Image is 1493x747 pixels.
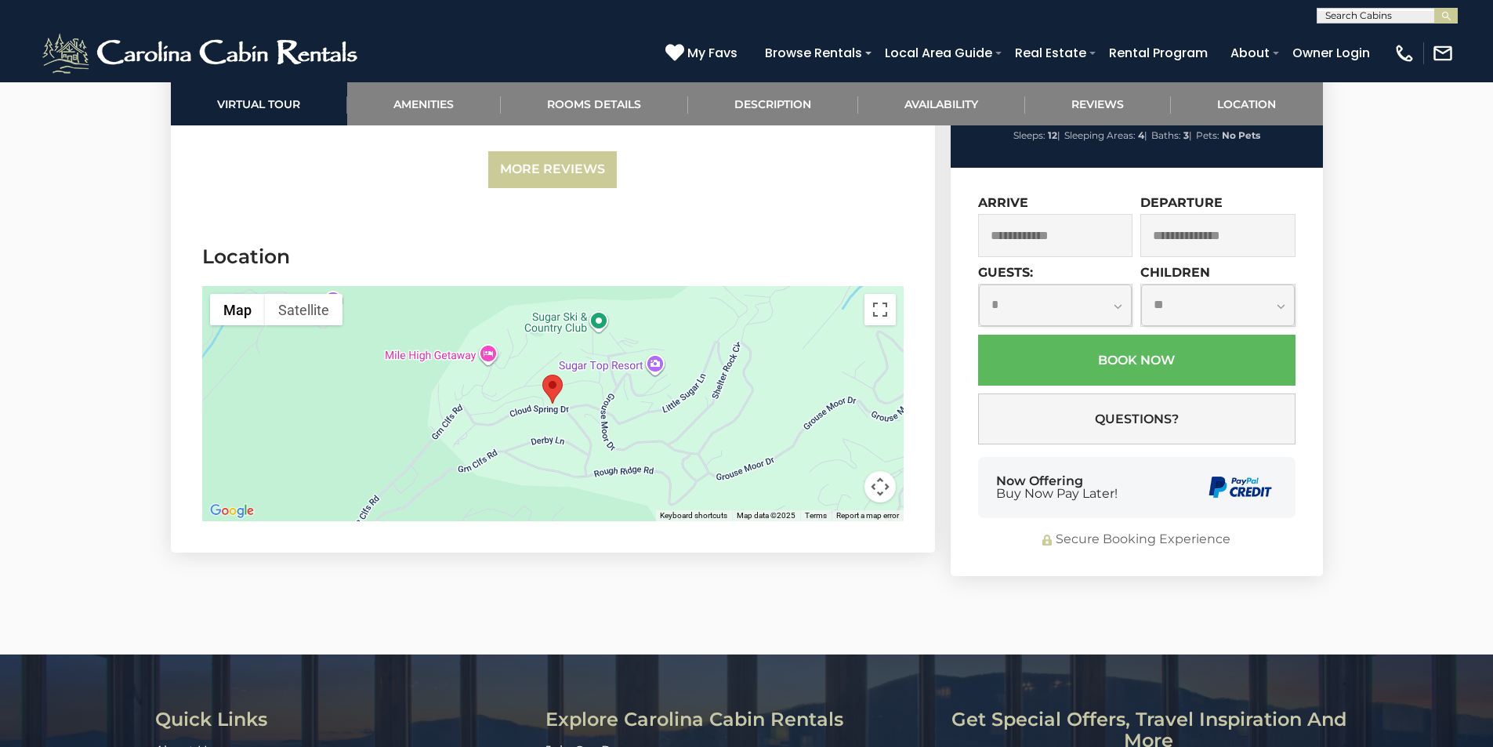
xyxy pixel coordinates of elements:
[1393,42,1415,64] img: phone-regular-white.png
[978,393,1296,444] button: Questions?
[864,471,896,502] button: Map camera controls
[877,39,1000,67] a: Local Area Guide
[206,501,258,521] a: Open this area in Google Maps (opens a new window)
[737,511,795,520] span: Map data ©2025
[1223,39,1277,67] a: About
[665,43,741,63] a: My Favs
[996,475,1118,500] div: Now Offering
[1222,129,1260,141] strong: No Pets
[805,511,827,520] a: Terms
[978,335,1296,386] button: Book Now
[545,709,936,730] h3: Explore Carolina Cabin Rentals
[265,294,342,325] button: Show satellite imagery
[347,82,501,125] a: Amenities
[171,82,347,125] a: Virtual Tour
[202,243,904,270] h3: Location
[836,511,899,520] a: Report a map error
[1285,39,1378,67] a: Owner Login
[1048,129,1057,141] strong: 12
[1025,82,1171,125] a: Reviews
[978,195,1028,210] label: Arrive
[1101,39,1216,67] a: Rental Program
[1151,125,1192,146] li: |
[1183,129,1189,141] strong: 3
[660,510,727,521] button: Keyboard shortcuts
[858,82,1025,125] a: Availability
[978,265,1033,280] label: Guests:
[1140,195,1223,210] label: Departure
[1138,129,1144,141] strong: 4
[210,294,265,325] button: Show street map
[757,39,870,67] a: Browse Rentals
[501,82,688,125] a: Rooms Details
[687,43,737,63] span: My Favs
[1196,129,1219,141] span: Pets:
[688,82,858,125] a: Description
[1171,82,1323,125] a: Location
[1064,125,1147,146] li: |
[1432,42,1454,64] img: mail-regular-white.png
[864,294,896,325] button: Toggle fullscreen view
[978,531,1296,549] div: Secure Booking Experience
[1064,129,1136,141] span: Sleeping Areas:
[996,488,1118,500] span: Buy Now Pay Later!
[206,501,258,521] img: Google
[1013,129,1045,141] span: Sleeps:
[1151,129,1181,141] span: Baths:
[1007,39,1094,67] a: Real Estate
[488,151,617,188] a: More Reviews
[542,375,563,404] div: The Bear At Sugar Mountain
[155,709,534,730] h3: Quick Links
[39,30,364,77] img: White-1-2.png
[1013,125,1060,146] li: |
[1140,265,1210,280] label: Children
